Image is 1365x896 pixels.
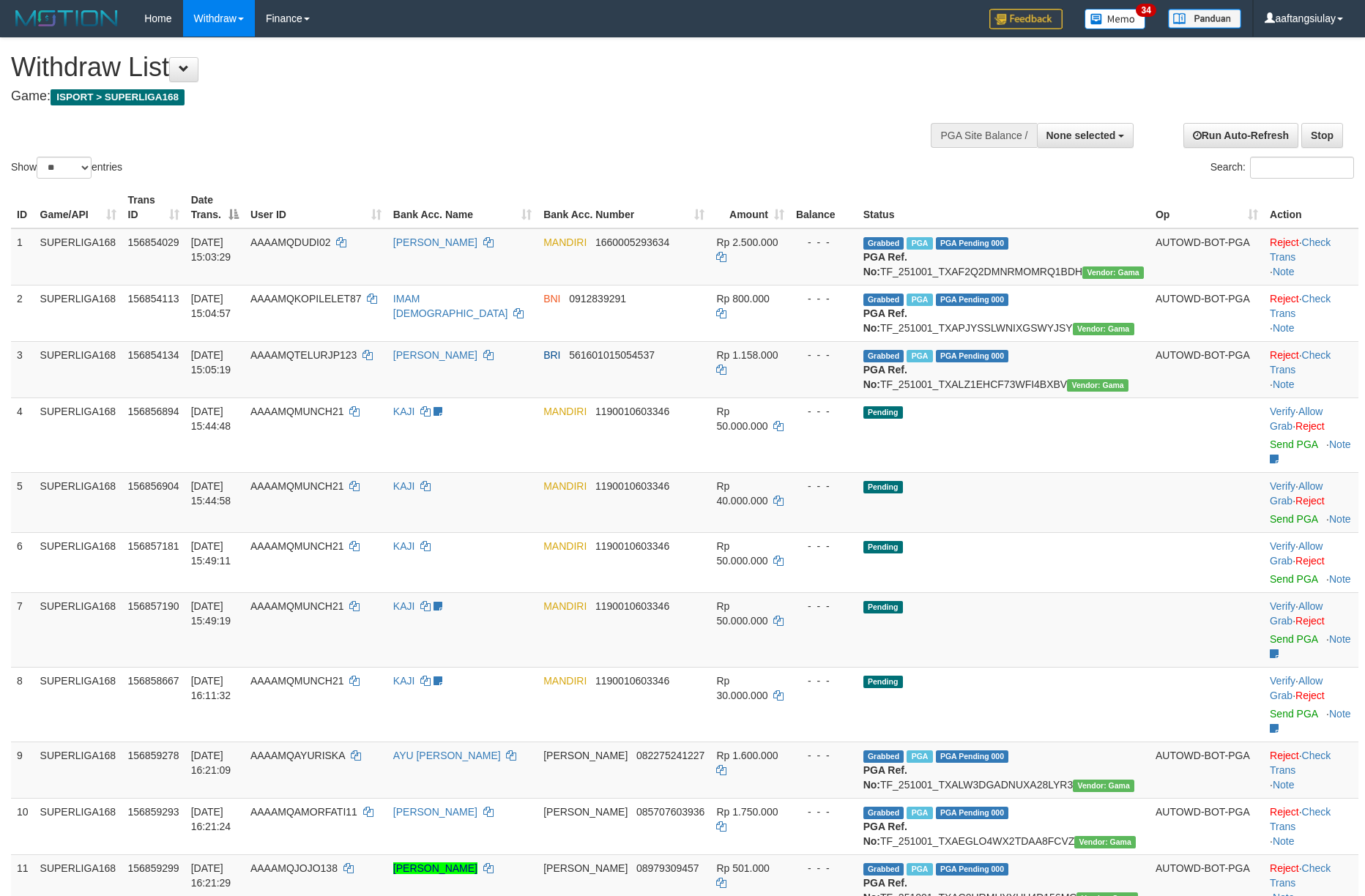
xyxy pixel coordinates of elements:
b: PGA Ref. No: [863,251,907,277]
span: AAAAMQMUNCH21 [250,480,344,492]
span: [DATE] 15:04:57 [191,293,231,319]
span: Marked by aafchhiseyha [907,294,932,306]
span: 156856904 [128,480,179,492]
td: · · [1264,667,1358,742]
a: Note [1273,266,1295,277]
span: 156859293 [128,806,179,818]
span: Copy 085707603936 to clipboard [636,806,704,818]
a: Send PGA [1270,633,1317,645]
a: Verify [1270,406,1295,417]
a: Reject [1295,555,1325,567]
span: [DATE] 16:11:32 [191,675,231,701]
span: Grabbed [863,750,904,763]
td: 3 [11,341,34,397]
span: [DATE] 15:49:11 [191,540,231,567]
div: - - - [796,748,852,763]
a: Check Trans [1270,293,1331,319]
span: None selected [1046,130,1116,141]
td: · · [1264,341,1358,397]
span: Rp 800.000 [716,293,769,305]
th: Trans ID: activate to sort column ascending [122,187,185,228]
span: AAAAMQMUNCH21 [250,540,344,552]
td: 5 [11,472,34,532]
td: SUPERLIGA168 [34,742,122,798]
span: Rp 50.000.000 [716,406,767,432]
span: AAAAMQAMORFATI11 [250,806,357,818]
td: · · [1264,592,1358,667]
td: 8 [11,667,34,742]
span: Rp 50.000.000 [716,600,767,627]
td: · · [1264,228,1358,285]
span: 156858667 [128,675,179,687]
a: Note [1273,835,1295,847]
a: Reject [1270,349,1299,361]
td: AUTOWD-BOT-PGA [1150,742,1264,798]
td: · · [1264,285,1358,341]
td: SUPERLIGA168 [34,228,122,285]
a: Stop [1301,123,1343,148]
span: MANDIRI [543,600,587,612]
div: - - - [796,348,852,362]
td: · · [1264,798,1358,854]
span: PGA Pending [936,350,1009,362]
span: Rp 1.750.000 [716,806,778,818]
th: Op: activate to sort column ascending [1150,187,1264,228]
span: [PERSON_NAME] [543,750,628,761]
td: 1 [11,228,34,285]
span: PGA Pending [936,750,1009,763]
span: Copy 561601015054537 to clipboard [569,349,655,361]
span: 156856894 [128,406,179,417]
a: Send PGA [1270,573,1317,585]
span: ISPORT > SUPERLIGA168 [51,89,185,105]
span: Pending [863,481,903,493]
span: [DATE] 15:05:19 [191,349,231,376]
th: ID [11,187,34,228]
span: AAAAMQAYURISKA [250,750,345,761]
a: [PERSON_NAME] [393,862,477,874]
th: Action [1264,187,1358,228]
a: Run Auto-Refresh [1183,123,1298,148]
span: [PERSON_NAME] [543,862,628,874]
span: AAAAMQTELURJP123 [250,349,357,361]
span: Grabbed [863,237,904,250]
div: - - - [796,235,852,250]
a: Note [1329,633,1351,645]
span: [DATE] 15:49:19 [191,600,231,627]
span: Rp 2.500.000 [716,236,778,248]
span: · [1270,540,1323,567]
span: MANDIRI [543,236,587,248]
td: · · [1264,532,1358,592]
span: MANDIRI [543,675,587,687]
div: - - - [796,479,852,493]
span: Vendor URL: https://trx31.1velocity.biz [1082,266,1144,279]
b: PGA Ref. No: [863,307,907,334]
span: Rp 1.600.000 [716,750,778,761]
a: Reject [1295,615,1325,627]
a: Allow Grab [1270,540,1323,567]
span: Copy 1190010603346 to clipboard [595,406,669,417]
span: Copy 08979309457 to clipboard [636,862,699,874]
span: Rp 40.000.000 [716,480,767,507]
td: SUPERLIGA168 [34,532,122,592]
td: SUPERLIGA168 [34,397,122,472]
td: AUTOWD-BOT-PGA [1150,285,1264,341]
span: [DATE] 15:03:29 [191,236,231,263]
span: [DATE] 16:21:09 [191,750,231,776]
a: Send PGA [1270,708,1317,720]
a: Note [1329,438,1351,450]
a: Reject [1295,495,1325,507]
span: 156854134 [128,349,179,361]
img: Button%20Memo.svg [1085,9,1146,29]
th: Balance [790,187,858,228]
td: TF_251001_TXAPJYSSLWNIXGSWYJSY [858,285,1150,341]
div: - - - [796,404,852,419]
td: SUPERLIGA168 [34,798,122,854]
b: PGA Ref. No: [863,764,907,791]
span: PGA Pending [936,807,1009,819]
span: Pending [863,541,903,553]
span: · [1270,600,1323,627]
th: Date Trans.: activate to sort column descending [185,187,245,228]
input: Search: [1250,157,1354,179]
a: Note [1273,322,1295,334]
td: TF_251001_TXAEGLO4WX2TDAA8FCVZ [858,798,1150,854]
